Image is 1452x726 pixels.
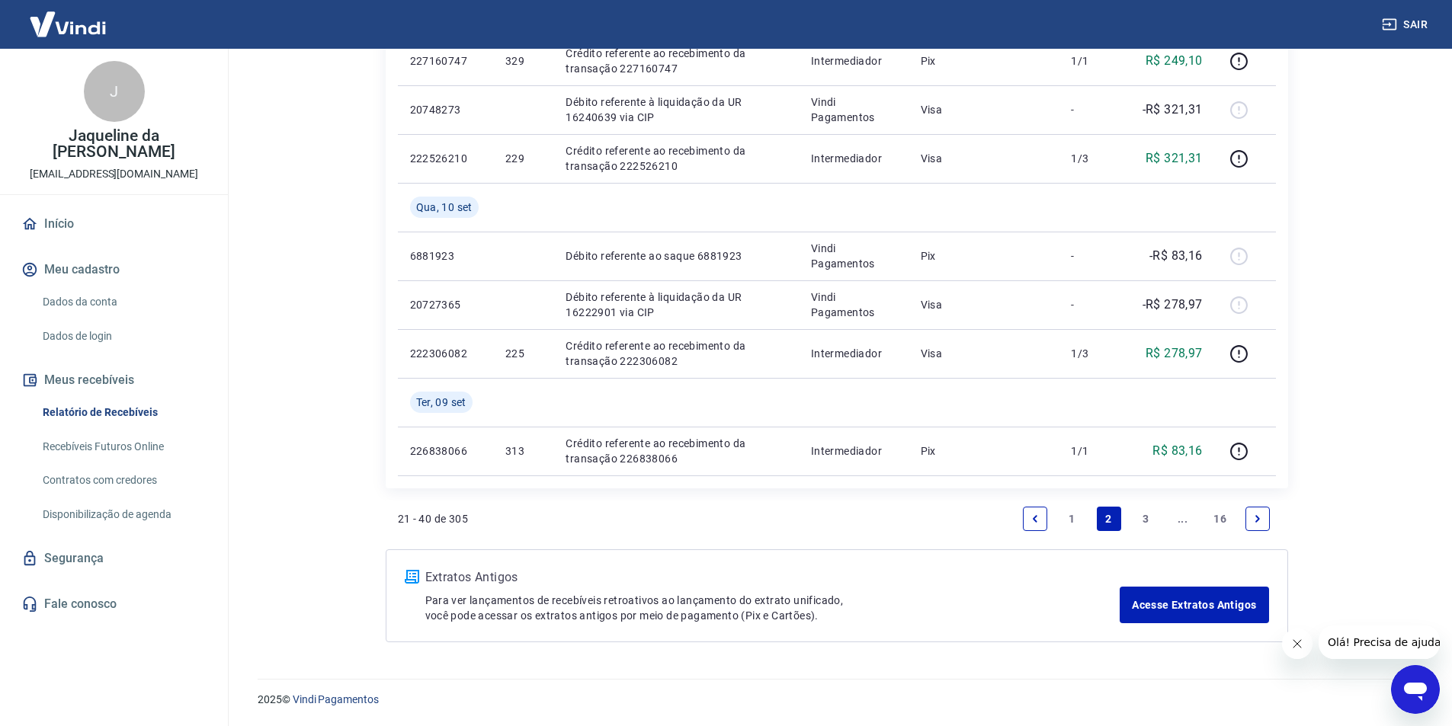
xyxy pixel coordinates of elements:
[921,53,1047,69] p: Pix
[1071,151,1116,166] p: 1/3
[9,11,128,23] span: Olá! Precisa de ajuda?
[18,587,210,621] a: Fale conosco
[1146,52,1203,70] p: R$ 249,10
[37,499,210,530] a: Disponibilização de agenda
[566,436,786,466] p: Crédito referente ao recebimento da transação 226838066
[1071,53,1116,69] p: 1/1
[1149,247,1203,265] p: -R$ 83,16
[18,253,210,286] button: Meu cadastro
[416,395,466,410] span: Ter, 09 set
[811,94,896,125] p: Vindi Pagamentos
[1143,296,1203,314] p: -R$ 278,97
[30,166,198,182] p: [EMAIL_ADDRESS][DOMAIN_NAME]
[1152,442,1202,460] p: R$ 83,16
[566,248,786,264] p: Débito referente ao saque 6881923
[566,338,786,369] p: Crédito referente ao recebimento da transação 222306082
[921,346,1047,361] p: Visa
[1207,507,1232,531] a: Page 16
[410,53,481,69] p: 227160747
[921,102,1047,117] p: Visa
[84,61,145,122] div: J
[37,397,210,428] a: Relatório de Recebíveis
[1023,507,1047,531] a: Previous page
[1071,248,1116,264] p: -
[1071,346,1116,361] p: 1/3
[1133,507,1158,531] a: Page 3
[1319,625,1440,659] iframe: Mensagem da empresa
[18,1,117,47] img: Vindi
[811,241,896,271] p: Vindi Pagamentos
[1391,665,1440,714] iframe: Botão para abrir a janela de mensagens
[566,94,786,125] p: Débito referente à liquidação da UR 16240639 via CIP
[1146,344,1203,363] p: R$ 278,97
[811,443,896,459] p: Intermediador
[425,568,1120,587] p: Extratos Antigos
[921,151,1047,166] p: Visa
[37,321,210,352] a: Dados de login
[410,102,481,117] p: 20748273
[18,363,210,397] button: Meus recebíveis
[18,542,210,575] a: Segurança
[1071,297,1116,312] p: -
[1071,443,1116,459] p: 1/1
[566,46,786,76] p: Crédito referente ao recebimento da transação 227160747
[1059,507,1084,531] a: Page 1
[811,346,896,361] p: Intermediador
[18,207,210,241] a: Início
[405,570,419,584] img: ícone
[1097,507,1121,531] a: Page 2 is your current page
[505,151,541,166] p: 229
[410,297,481,312] p: 20727365
[505,53,541,69] p: 329
[410,248,481,264] p: 6881923
[1143,101,1203,119] p: -R$ 321,31
[416,200,473,215] span: Qua, 10 set
[37,465,210,496] a: Contratos com credores
[425,593,1120,623] p: Para ver lançamentos de recebíveis retroativos ao lançamento do extrato unificado, você pode aces...
[293,693,379,705] a: Vindi Pagamentos
[12,128,216,160] p: Jaqueline da [PERSON_NAME]
[258,692,1415,708] p: 2025 ©
[1379,11,1434,39] button: Sair
[1245,507,1270,531] a: Next page
[410,151,481,166] p: 222526210
[1017,501,1276,537] ul: Pagination
[37,431,210,462] a: Recebíveis Futuros Online
[1120,587,1268,623] a: Acesse Extratos Antigos
[37,286,210,318] a: Dados da conta
[811,151,896,166] p: Intermediador
[1282,628,1313,659] iframe: Fechar mensagem
[505,346,541,361] p: 225
[398,511,469,526] p: 21 - 40 de 305
[1071,102,1116,117] p: -
[921,248,1047,264] p: Pix
[410,346,481,361] p: 222306082
[921,443,1047,459] p: Pix
[505,443,541,459] p: 313
[921,297,1047,312] p: Visa
[1146,149,1203,168] p: R$ 321,31
[566,143,786,174] p: Crédito referente ao recebimento da transação 222526210
[410,443,481,459] p: 226838066
[566,289,786,320] p: Débito referente à liquidação da UR 16222901 via CIP
[811,53,896,69] p: Intermediador
[811,289,896,320] p: Vindi Pagamentos
[1171,507,1195,531] a: Jump forward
